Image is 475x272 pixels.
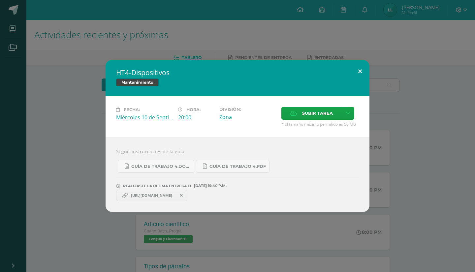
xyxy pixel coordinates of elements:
label: División: [219,107,276,112]
span: * El tamaño máximo permitido es 50 MB [281,121,359,127]
div: 20:00 [178,114,214,121]
h2: HT4-Dispositivos [116,68,359,77]
div: Miércoles 10 de Septiembre [116,114,173,121]
span: [URL][DOMAIN_NAME] [128,193,175,198]
a: https://docs.google.com/document/d/1jwGnXZLebSEaijY5FKBu88WlGocdQWq1T8rEKTd4ZGE/edit?usp=sharing [116,190,187,201]
span: REALIZASTE LA ÚLTIMA ENTREGA EL [123,184,192,188]
div: Seguir instrucciones de la guía [106,137,369,212]
span: Mantenimiento [116,78,159,86]
div: Zona [219,113,276,121]
button: Close (Esc) [351,60,369,82]
span: Fecha: [124,107,140,112]
a: Guía de trabajo 4.pdf [196,160,269,173]
a: Guía de trabajo 4.docx [118,160,194,173]
span: Guía de trabajo 4.pdf [209,164,266,169]
span: Guía de trabajo 4.docx [131,164,191,169]
span: Subir tarea [302,107,333,119]
span: Remover entrega [176,192,187,199]
span: Hora: [186,107,201,112]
